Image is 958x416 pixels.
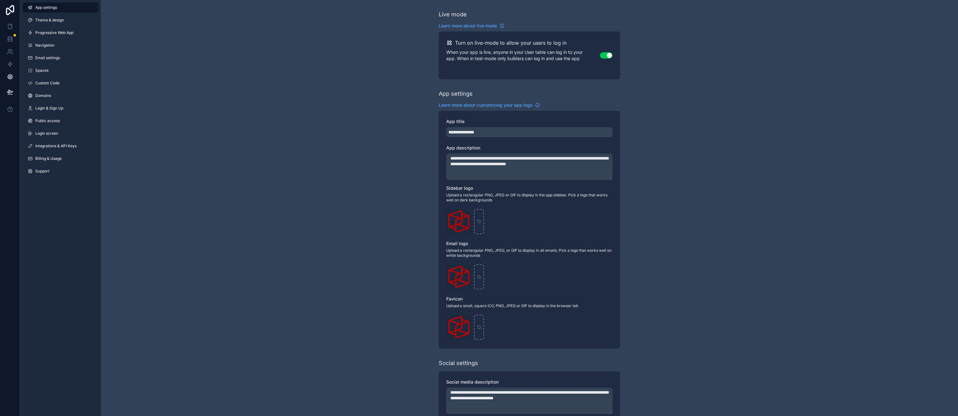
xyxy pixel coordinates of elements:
span: Navigation [35,43,54,48]
span: Spaces [35,68,48,73]
a: Navigation [23,40,98,50]
span: Upload a small, square ICO, PNG, JPEG or GIF to display in the browser tab [446,303,613,308]
span: App title [446,119,465,124]
a: Login screen [23,128,98,138]
span: Theme & design [35,18,64,23]
span: Domains [35,93,51,98]
a: Learn more about customizing your app logo [439,102,540,108]
span: Upload a rectangular PNG, JPEG, or GIF to display in all emails. Pick a logo that works well on w... [446,248,613,258]
span: Billing & Usage [35,156,62,161]
span: Login screen [35,131,58,136]
a: Billing & Usage [23,154,98,164]
a: Domains [23,91,98,101]
a: Integrations & API Keys [23,141,98,151]
span: Public access [35,118,60,123]
span: Integrations & API Keys [35,143,77,149]
span: Learn more about customizing your app logo [439,102,533,108]
span: Email settings [35,55,60,60]
a: Email settings [23,53,98,63]
a: Login & Sign Up [23,103,98,113]
span: Social media description [446,379,499,385]
span: Login & Sign Up [35,106,63,111]
a: App settings [23,3,98,13]
span: App settings [35,5,57,10]
span: Support [35,169,49,174]
div: App settings [439,89,473,98]
h2: Turn on live-mode to allow your users to log in [455,39,567,47]
a: Support [23,166,98,176]
a: Learn more about live mode [439,23,505,29]
span: Sidebar logo [446,185,473,191]
span: Custom Code [35,81,60,86]
span: Progressive Web App [35,30,73,35]
span: Upload a rectangular PNG, JPEG or GIF to display in the app sidebar. Pick a logo that works well ... [446,193,613,203]
span: Learn more about live mode [439,23,497,29]
a: Public access [23,116,98,126]
a: Spaces [23,65,98,76]
a: Progressive Web App [23,28,98,38]
span: Email logo [446,241,468,246]
span: Favicon [446,296,463,301]
span: App description [446,145,480,150]
p: When your app is live, anyone in your User table can log in to your app. When in test-mode only b... [446,49,600,62]
div: Live mode [439,10,467,19]
a: Theme & design [23,15,98,25]
a: Custom Code [23,78,98,88]
div: Social settings [439,359,478,368]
